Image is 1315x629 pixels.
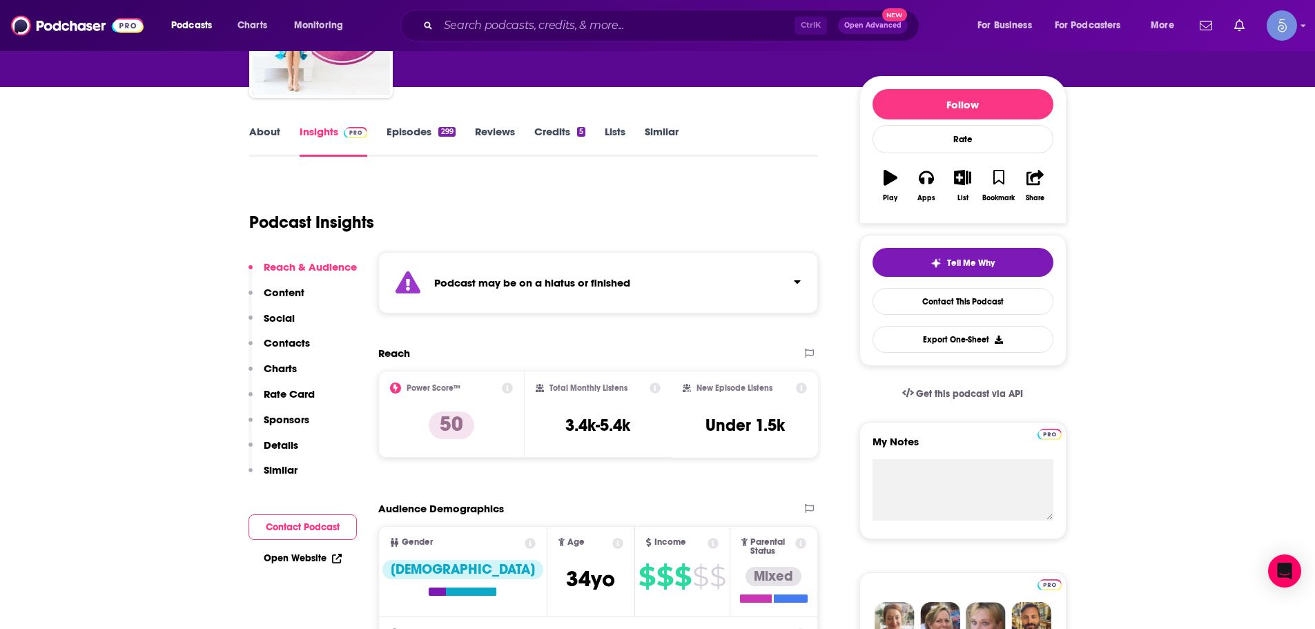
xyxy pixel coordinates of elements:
a: Reviews [475,125,515,157]
span: Logged in as Spiral5-G1 [1267,10,1297,41]
a: Show notifications dropdown [1194,14,1218,37]
h3: Under 1.5k [705,415,785,436]
button: Sponsors [249,413,309,438]
span: Age [567,538,585,547]
h3: 3.4k-5.4k [565,415,630,436]
button: Open AdvancedNew [838,17,908,34]
img: Podchaser Pro [1038,429,1062,440]
button: Contact Podcast [249,514,357,540]
h2: New Episode Listens [697,383,772,393]
span: 34 yo [566,565,615,592]
span: $ [639,565,655,588]
div: Share [1026,194,1044,202]
p: Content [264,286,304,299]
p: Details [264,438,298,452]
img: Podchaser Pro [1038,579,1062,590]
div: 5 [577,127,585,137]
span: More [1151,16,1174,35]
button: open menu [1141,14,1191,37]
span: Tell Me Why [947,258,995,269]
span: Gender [402,538,433,547]
div: 299 [438,127,455,137]
div: List [957,194,968,202]
h2: Reach [378,347,410,360]
a: Credits5 [534,125,585,157]
a: Show notifications dropdown [1229,14,1250,37]
a: Charts [228,14,275,37]
img: Podchaser - Follow, Share and Rate Podcasts [11,12,144,39]
span: $ [692,565,708,588]
a: Similar [645,125,679,157]
button: Social [249,311,295,337]
span: For Business [977,16,1032,35]
button: Contacts [249,336,310,362]
button: open menu [1046,14,1141,37]
a: Contact This Podcast [873,288,1053,315]
a: Episodes299 [387,125,455,157]
span: Parental Status [750,538,793,556]
button: Charts [249,362,297,387]
span: Monitoring [294,16,343,35]
span: $ [656,565,673,588]
span: Income [654,538,686,547]
span: Charts [237,16,267,35]
div: Open Intercom Messenger [1268,554,1301,588]
button: Show profile menu [1267,10,1297,41]
p: 50 [429,412,474,439]
button: Follow [873,89,1053,119]
a: Open Website [264,552,342,564]
a: Get this podcast via API [891,377,1035,411]
h1: Podcast Insights [249,212,374,233]
p: Charts [264,362,297,375]
span: Open Advanced [844,22,902,29]
div: Play [883,194,897,202]
span: New [882,8,907,21]
div: Mixed [746,567,801,586]
div: [DEMOGRAPHIC_DATA] [382,560,543,579]
div: Search podcasts, credits, & more... [413,10,933,41]
span: $ [674,565,691,588]
p: Sponsors [264,413,309,426]
img: Podchaser Pro [344,127,368,138]
button: Bookmark [981,161,1017,211]
button: Play [873,161,908,211]
p: Contacts [264,336,310,349]
label: My Notes [873,435,1053,459]
h2: Power Score™ [407,383,460,393]
p: Reach & Audience [264,260,357,273]
span: Podcasts [171,16,212,35]
img: User Profile [1267,10,1297,41]
span: Get this podcast via API [916,388,1023,400]
a: About [249,125,280,157]
button: Rate Card [249,387,315,413]
p: Rate Card [264,387,315,400]
h2: Total Monthly Listens [549,383,627,393]
button: Export One-Sheet [873,326,1053,353]
button: Content [249,286,304,311]
strong: Podcast may be on a hiatus or finished [434,276,630,289]
button: Apps [908,161,944,211]
img: tell me why sparkle [931,258,942,269]
span: For Podcasters [1055,16,1121,35]
button: tell me why sparkleTell Me Why [873,248,1053,277]
h2: Audience Demographics [378,502,504,515]
a: Pro website [1038,427,1062,440]
div: Apps [917,194,935,202]
div: Rate [873,125,1053,153]
span: $ [710,565,725,588]
a: Lists [605,125,625,157]
button: Similar [249,463,298,489]
a: InsightsPodchaser Pro [300,125,368,157]
button: Details [249,438,298,464]
p: Similar [264,463,298,476]
button: open menu [284,14,361,37]
button: open menu [162,14,230,37]
button: Reach & Audience [249,260,357,286]
span: Ctrl K [795,17,827,35]
div: Bookmark [982,194,1015,202]
button: open menu [968,14,1049,37]
button: Share [1017,161,1053,211]
input: Search podcasts, credits, & more... [438,14,795,37]
section: Click to expand status details [378,252,819,313]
